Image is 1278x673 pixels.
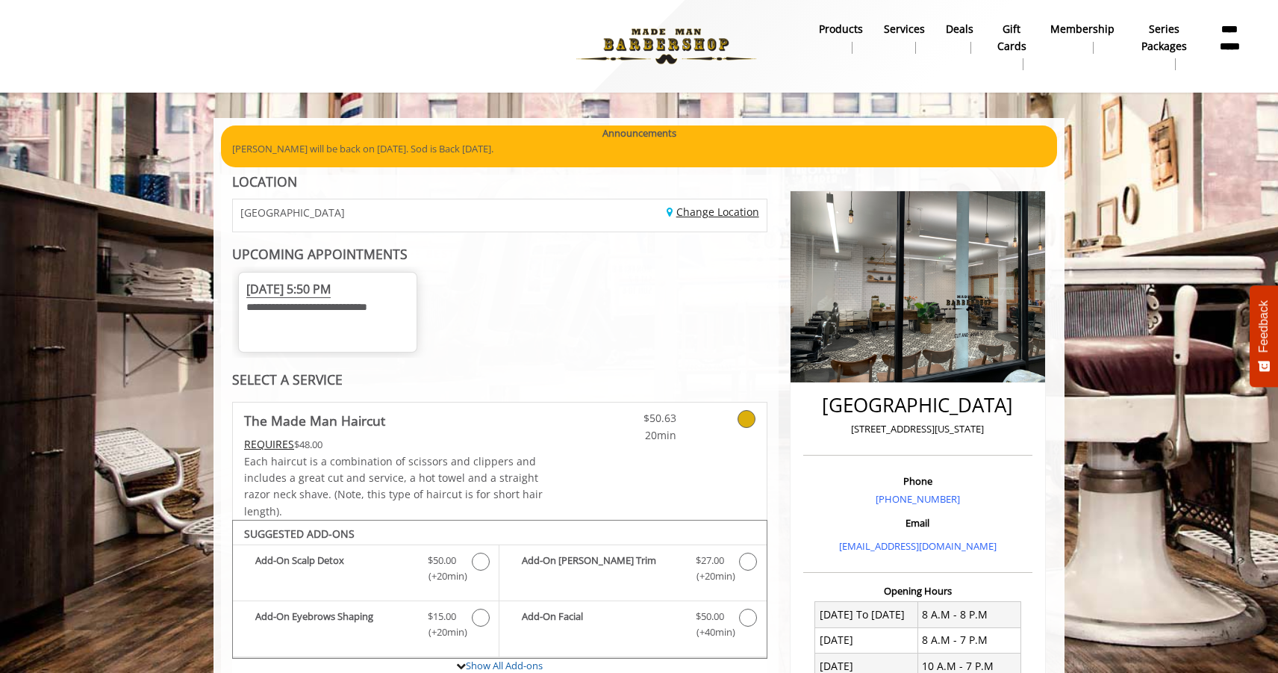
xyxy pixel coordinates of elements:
[819,21,863,37] b: products
[1257,300,1271,353] span: Feedback
[428,609,456,624] span: $15.00
[240,553,491,588] label: Add-On Scalp Detox
[917,602,1020,627] td: 8 A.M - 8 P.M
[876,492,960,506] a: [PHONE_NUMBER]
[994,21,1029,55] b: gift cards
[1050,21,1115,37] b: Membership
[917,627,1020,653] td: 8 A.M - 7 P.M
[807,476,1029,486] h3: Phone
[688,624,732,640] span: (+40min )
[564,5,769,87] img: Made Man Barbershop logo
[244,454,543,518] span: Each haircut is a combination of scissors and clippers and includes a great cut and service, a ho...
[232,173,297,190] b: LOCATION
[807,421,1029,437] p: [STREET_ADDRESS][US_STATE]
[873,19,935,58] a: ServicesServices
[815,602,918,627] td: [DATE] To [DATE]
[1040,19,1125,58] a: MembershipMembership
[244,437,294,451] span: This service needs some Advance to be paid before we block your appointment
[428,553,456,568] span: $50.00
[522,553,680,584] b: Add-On [PERSON_NAME] Trim
[803,586,1032,596] h3: Opening Hours
[946,21,973,37] b: Deals
[240,609,491,644] label: Add-On Eyebrows Shaping
[507,609,758,644] label: Add-On Facial
[984,19,1040,74] a: Gift cardsgift cards
[507,553,758,588] label: Add-On Beard Trim
[935,19,984,58] a: DealsDeals
[815,627,918,653] td: [DATE]
[807,518,1029,528] h3: Email
[839,539,997,553] a: [EMAIL_ADDRESS][DOMAIN_NAME]
[466,659,543,672] a: Show All Add-ons
[244,410,385,431] b: The Made Man Haircut
[807,394,1029,416] h2: [GEOGRAPHIC_DATA]
[884,21,925,37] b: Services
[244,436,544,453] div: $48.00
[808,19,873,58] a: Productsproducts
[420,624,464,640] span: (+20min )
[232,373,767,387] div: SELECT A SERVICE
[255,609,413,640] b: Add-On Eyebrows Shaping
[588,410,676,427] span: $50.63
[1250,285,1278,387] button: Feedback - Show survey
[688,568,732,584] span: (+20min )
[255,553,413,584] b: Add-On Scalp Detox
[667,205,759,219] a: Change Location
[696,609,724,624] span: $50.00
[244,527,355,541] b: SUGGESTED ADD-ONS
[420,568,464,584] span: (+20min )
[602,125,676,141] b: Announcements
[240,207,345,218] span: [GEOGRAPHIC_DATA]
[522,609,680,640] b: Add-On Facial
[232,141,1046,157] p: [PERSON_NAME] will be back on [DATE]. Sod is Back [DATE].
[588,427,676,444] span: 20min
[246,281,331,298] span: [DATE] 5:50 PM
[232,520,767,659] div: The Made Man Haircut Add-onS
[1125,19,1203,74] a: Series packagesSeries packages
[1135,21,1193,55] b: Series packages
[232,245,408,263] b: UPCOMING APPOINTMENTS
[696,553,724,568] span: $27.00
